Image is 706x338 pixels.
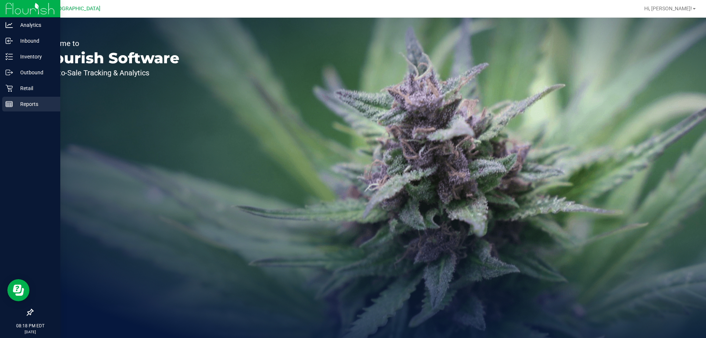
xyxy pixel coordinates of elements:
[6,69,13,76] inline-svg: Outbound
[7,279,29,301] iframe: Resource center
[40,69,179,77] p: Seed-to-Sale Tracking & Analytics
[13,36,57,45] p: Inbound
[6,37,13,45] inline-svg: Inbound
[3,329,57,335] p: [DATE]
[13,84,57,93] p: Retail
[13,52,57,61] p: Inventory
[6,53,13,60] inline-svg: Inventory
[6,21,13,29] inline-svg: Analytics
[3,323,57,329] p: 08:18 PM EDT
[40,51,179,65] p: Flourish Software
[40,40,179,47] p: Welcome to
[50,6,100,12] span: [GEOGRAPHIC_DATA]
[6,100,13,108] inline-svg: Reports
[13,21,57,29] p: Analytics
[644,6,692,11] span: Hi, [PERSON_NAME]!
[13,68,57,77] p: Outbound
[13,100,57,108] p: Reports
[6,85,13,92] inline-svg: Retail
